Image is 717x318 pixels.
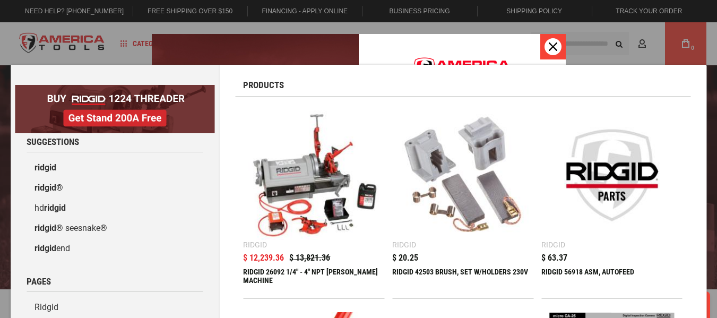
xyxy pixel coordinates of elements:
div: Ridgid [541,241,565,248]
div: Ridgid [392,241,416,248]
a: RIDGID 26092 1/4 Ridgid $ 13,821.36 $ 12,239.36 RIDGID 26092 1/4" - 4" NPT [PERSON_NAME] MACHINE [243,105,384,298]
b: ridgid [44,203,66,213]
span: Pages [27,277,51,286]
img: RIDGID 56918 ASM, AUTOFEED [547,110,677,240]
span: Products [243,81,284,90]
a: hdridgid [27,198,203,218]
span: $ 13,821.36 [289,254,330,262]
p: We're away right now. Please check back later! [15,16,120,24]
a: ridgid® seesnake® [27,218,203,238]
a: BOGO: Buy RIDGID® 1224 Threader, Get Stand 200A Free! [15,85,214,93]
b: ridgid [34,243,56,253]
img: RIDGID 42503 BRUSH, SET W/HOLDERS 230V [398,110,528,240]
button: Open LiveChat chat widget [122,14,135,27]
a: RIDGID 42503 BRUSH, SET W/HOLDERS 230V Ridgid $ 20.25 RIDGID 42503 BRUSH, SET W/HOLDERS 230V [392,105,533,298]
button: Close [540,34,566,59]
span: $ 63.37 [541,254,567,262]
span: Suggestions [27,137,79,147]
img: RIDGID 26092 1/4 [248,110,379,240]
a: ridgidend [27,238,203,259]
div: RIDGID 42503 BRUSH, SET W/HOLDERS 230V [392,268,533,293]
span: $ 20.25 [392,254,418,262]
div: RIDGID 56918 ASM, AUTOFEED [541,268,683,293]
a: RIDGID 56918 ASM, AUTOFEED Ridgid $ 63.37 RIDGID 56918 ASM, AUTOFEED [541,105,683,298]
a: Ridgid [27,297,203,317]
a: ridgid [27,158,203,178]
img: BOGO: Buy RIDGID® 1224 Threader, Get Stand 200A Free! [15,85,214,133]
div: Ridgid [243,241,267,248]
b: ridgid [34,223,56,233]
svg: close icon [549,42,557,51]
a: ridgid® [27,178,203,198]
span: $ 12,239.36 [243,254,284,262]
b: ridgid [34,162,56,173]
b: ridgid [34,183,56,193]
div: RIDGID 26092 1/4 [243,268,384,293]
